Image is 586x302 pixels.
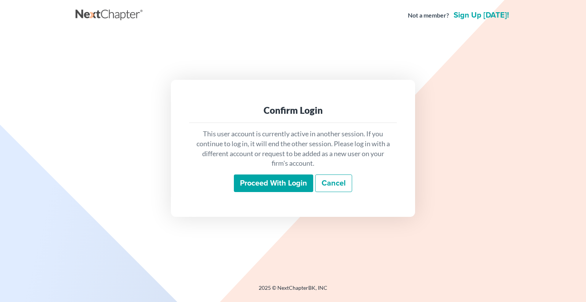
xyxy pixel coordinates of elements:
[452,11,510,19] a: Sign up [DATE]!
[195,129,391,168] p: This user account is currently active in another session. If you continue to log in, it will end ...
[76,284,510,298] div: 2025 © NextChapterBK, INC
[408,11,449,20] strong: Not a member?
[315,174,352,192] a: Cancel
[195,104,391,116] div: Confirm Login
[234,174,313,192] input: Proceed with login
